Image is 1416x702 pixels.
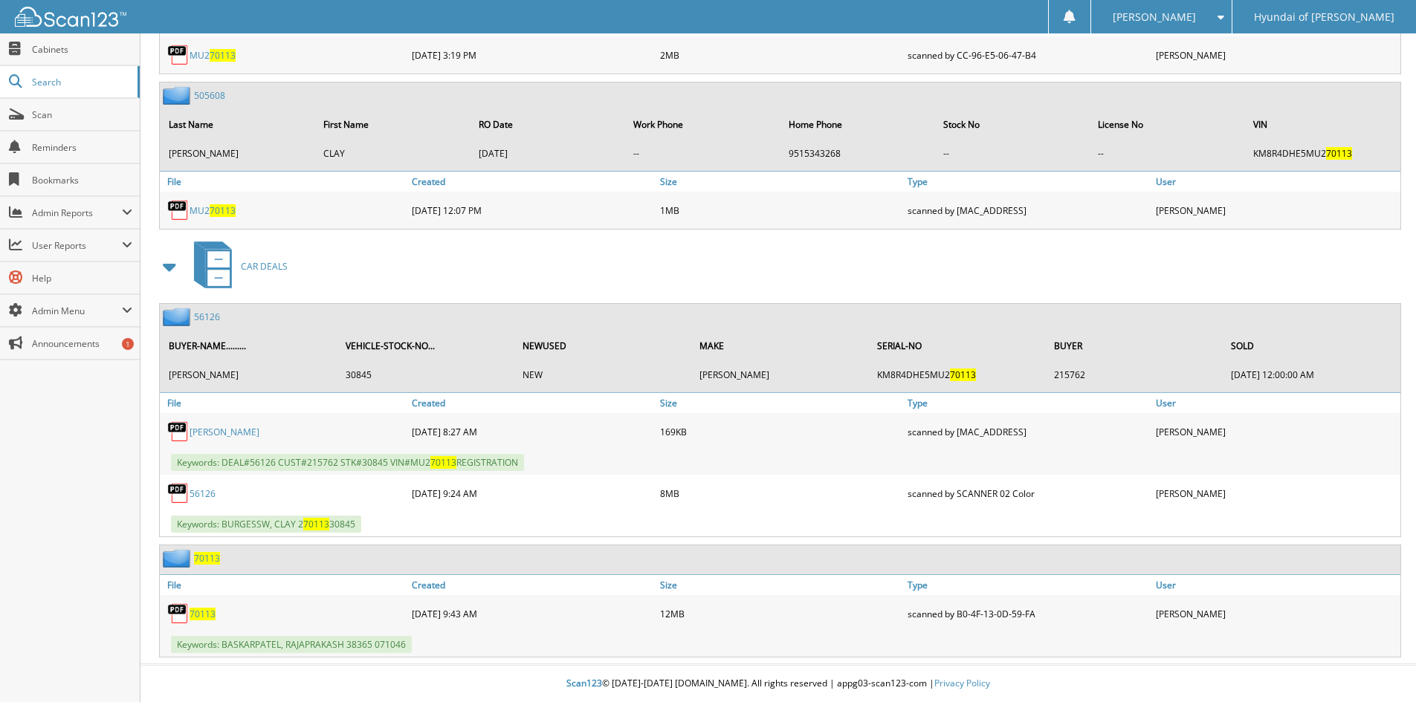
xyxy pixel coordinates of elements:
[32,337,132,350] span: Announcements
[656,599,905,628] div: 12MB
[190,487,216,500] a: 56126
[781,109,934,140] th: Home Phone
[161,141,314,166] td: [PERSON_NAME]
[160,172,408,192] a: File
[904,478,1152,508] div: scanned by SCANNER 02 Color
[32,272,132,285] span: Help
[656,195,905,225] div: 1MB
[190,49,236,62] a: MU270113
[1152,478,1400,508] div: [PERSON_NAME]
[408,599,656,628] div: [DATE] 9:43 AM
[32,305,122,317] span: Admin Menu
[656,172,905,192] a: Size
[160,575,408,595] a: File
[241,260,288,273] span: CAR DEALS
[904,417,1152,446] div: scanned by [MAC_ADDRESS]
[1152,195,1400,225] div: [PERSON_NAME]
[1113,13,1196,22] span: [PERSON_NAME]
[1090,141,1244,166] td: --
[1152,393,1400,413] a: User
[870,363,1045,387] td: KM8R4DHE5MU2
[32,43,132,56] span: Cabinets
[471,141,624,166] td: [DATE]
[904,599,1152,628] div: scanned by B0-4F-13-0D-59-FA
[656,393,905,413] a: Size
[167,420,190,443] img: PDF.png
[656,575,905,595] a: Size
[408,417,656,446] div: [DATE] 8:27 AM
[408,478,656,508] div: [DATE] 9:24 AM
[1152,417,1400,446] div: [PERSON_NAME]
[656,478,905,508] div: 8MB
[140,666,1416,702] div: © [DATE]-[DATE] [DOMAIN_NAME]. All rights reserved | appg03-scan123-com |
[161,363,337,387] td: [PERSON_NAME]
[566,677,602,689] span: Scan123
[626,141,779,166] td: --
[163,86,194,105] img: folder2.png
[15,7,126,27] img: scan123-logo-white.svg
[32,174,132,186] span: Bookmarks
[122,338,134,350] div: 1
[692,363,867,387] td: [PERSON_NAME]
[408,40,656,70] div: [DATE] 3:19 PM
[163,308,194,326] img: folder2.png
[190,426,259,438] a: [PERSON_NAME]
[904,575,1152,595] a: Type
[161,109,314,140] th: Last Name
[32,141,132,154] span: Reminders
[781,141,934,166] td: 9515343268
[171,636,412,653] span: Keywords: BASKARPATEL, RAJAPRAKASH 38365 071046
[1223,363,1399,387] td: [DATE] 12:00:00 AM
[171,454,524,471] span: Keywords: DEAL#56126 CUST#215762 STK#30845 VIN#MU2 REGISTRATION
[338,331,514,361] th: VEHICLE-STOCK-NO...
[194,89,225,102] a: 505608
[515,363,691,387] td: NEW
[194,552,220,565] a: 70113
[190,608,216,620] a: 70113
[32,108,132,121] span: Scan
[936,141,1089,166] td: --
[1246,109,1399,140] th: VIN
[32,207,122,219] span: Admin Reports
[471,109,624,140] th: RO Date
[904,393,1152,413] a: Type
[515,331,691,361] th: NEWUSED
[1223,331,1399,361] th: SOLD
[185,237,288,296] a: CAR DEALS
[1152,599,1400,628] div: [PERSON_NAME]
[316,141,469,166] td: CLAY
[870,331,1045,361] th: SERIAL-NO
[656,40,905,70] div: 2MB
[692,331,867,361] th: MAKE
[1152,575,1400,595] a: User
[904,195,1152,225] div: scanned by [MAC_ADDRESS]
[167,199,190,221] img: PDF.png
[210,49,236,62] span: 70113
[1047,331,1222,361] th: BUYER
[171,516,361,533] span: Keywords: BURGESSW, CLAY 2 30845
[430,456,456,469] span: 70113
[1152,40,1400,70] div: [PERSON_NAME]
[32,76,130,88] span: Search
[338,363,514,387] td: 30845
[303,518,329,530] span: 70113
[190,204,236,217] a: MU270113
[656,417,905,446] div: 169KB
[32,239,122,252] span: User Reports
[167,602,190,625] img: PDF.png
[408,393,656,413] a: Created
[1326,147,1352,160] span: 70113
[167,44,190,66] img: PDF.png
[1047,363,1222,387] td: 215762
[408,195,656,225] div: [DATE] 12:07 PM
[210,204,236,217] span: 70113
[1246,141,1399,166] td: KM8R4DHE5MU2
[950,368,976,381] span: 70113
[316,109,469,140] th: First Name
[163,549,194,568] img: folder2.png
[1152,172,1400,192] a: User
[904,40,1152,70] div: scanned by CC-96-E5-06-47-B4
[408,575,656,595] a: Created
